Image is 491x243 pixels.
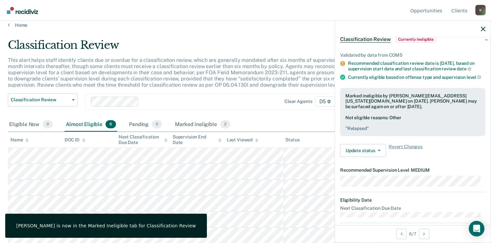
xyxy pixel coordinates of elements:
div: [PERSON_NAME] is now in the Marked Ineligible tab for Classification Review [16,223,196,229]
button: Profile dropdown button [475,5,486,15]
div: Classification ReviewCurrently ineligible [335,29,491,50]
span: 0 [152,120,162,129]
span: 6 [106,120,116,129]
button: Next Opportunity [419,229,429,239]
div: Classification Review [8,38,376,57]
div: Marked Ineligible [174,118,232,132]
div: Supervision End Date [173,134,222,145]
pre: " Relapsed " [345,126,480,131]
span: level [467,75,481,80]
dt: Recommended Supervision Level MEDIUM [340,167,485,173]
button: Update status [340,144,386,157]
div: Not eligible reasons: Other [345,115,480,131]
div: Name [10,137,29,143]
button: Previous Opportunity [396,229,407,239]
div: B [475,5,486,15]
dt: Eligibility Date [340,197,485,203]
span: Currently ineligible [396,36,436,43]
img: Recidiviz [7,7,38,14]
span: D5 [315,96,336,107]
div: Recommended classification review date is [DATE], based on supervision start date and last classi... [348,61,485,72]
div: Next Classification Due Date [119,134,167,145]
span: 0 [43,120,53,129]
div: 6 / 7 [335,225,491,242]
div: Eligible Now [8,118,54,132]
div: Status [286,137,300,143]
span: • [409,167,411,173]
span: 2 [220,120,230,129]
div: Open Intercom Messenger [469,221,484,236]
div: Marked ineligible by [PERSON_NAME][EMAIL_ADDRESS][US_STATE][DOMAIN_NAME] on [DATE]. [PERSON_NAME]... [345,93,480,109]
div: Validated by data from COMS [340,52,485,58]
div: Almost Eligible [65,118,117,132]
div: Last Viewed [227,137,258,143]
div: Pending [128,118,163,132]
div: DOC ID [65,137,85,143]
p: This alert helps staff identify clients due or overdue for a classification review, which are gen... [8,57,372,88]
div: Currently eligible based on offense type and supervision [348,74,485,80]
span: Classification Review [340,36,391,43]
a: Home [8,22,483,28]
span: Classification Review [11,97,69,103]
div: Clear agents [284,99,312,104]
dt: Next Classification Due Date [340,206,485,211]
span: Revert Changes [389,144,423,157]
